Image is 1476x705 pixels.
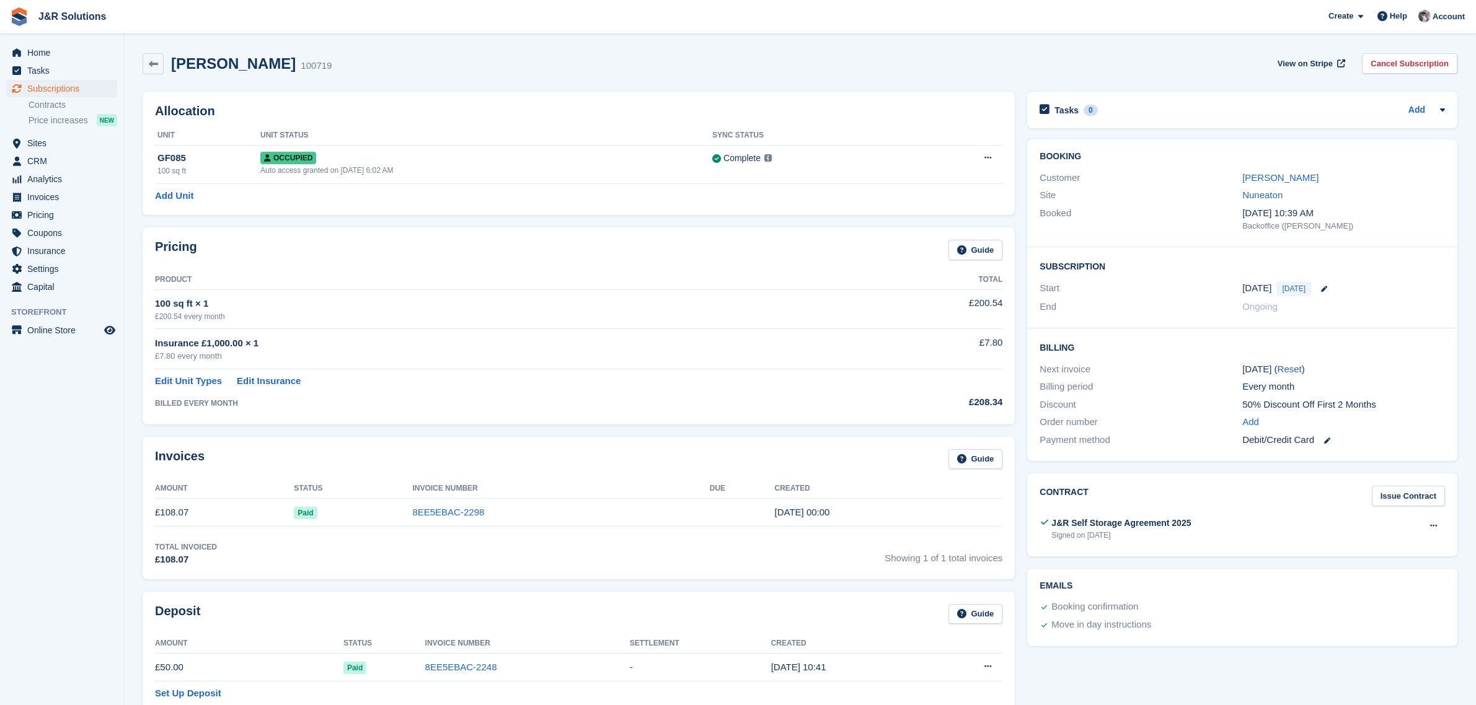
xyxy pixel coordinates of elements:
span: Home [27,44,102,61]
div: 100 sq ft × 1 [155,297,844,311]
span: Paid [294,507,317,519]
div: Auto access granted on [DATE] 6:02 AM [260,165,712,176]
div: Total Invoiced [155,541,217,553]
span: Occupied [260,152,316,164]
a: Add [1242,415,1259,429]
td: - [630,654,771,681]
th: Settlement [630,634,771,654]
a: 8EE5EBAC-2298 [412,507,484,517]
span: Settings [27,260,102,278]
a: Set Up Deposit [155,686,221,701]
div: 0 [1084,105,1098,116]
div: Complete [723,152,761,165]
div: End [1040,300,1242,314]
time: 2025-08-15 23:00:37 UTC [775,507,830,517]
th: Unit Status [260,126,712,146]
span: View on Stripe [1278,58,1333,70]
time: 2025-08-11 09:41:23 UTC [771,662,826,672]
a: menu [6,170,117,188]
a: 8EE5EBAC-2248 [425,662,497,672]
th: Unit [155,126,260,146]
th: Status [294,479,412,499]
th: Amount [155,479,294,499]
span: Help [1390,10,1407,22]
a: Issue Contract [1372,486,1445,506]
th: Invoice Number [412,479,709,499]
div: [DATE] 10:39 AM [1242,206,1445,221]
div: Move in day instructions [1051,618,1151,633]
div: Booking confirmation [1051,600,1138,615]
h2: Billing [1040,341,1445,353]
th: Product [155,270,844,290]
a: menu [6,80,117,97]
div: Booked [1040,206,1242,232]
th: Status [343,634,425,654]
div: GF085 [157,151,260,165]
a: Guide [948,604,1003,624]
div: £7.80 every month [155,350,844,362]
a: View on Stripe [1273,53,1348,74]
h2: Emails [1040,581,1445,591]
th: Due [710,479,775,499]
a: menu [6,242,117,260]
span: Subscriptions [27,80,102,97]
a: menu [6,206,117,224]
td: £108.07 [155,499,294,527]
a: menu [6,322,117,339]
div: £108.07 [155,553,217,567]
div: NEW [97,114,117,126]
span: Create [1328,10,1353,22]
th: Invoice Number [425,634,630,654]
h2: Contract [1040,486,1089,506]
a: menu [6,62,117,79]
img: Steve Revell [1418,10,1431,22]
a: menu [6,278,117,296]
div: £200.54 every month [155,311,844,322]
div: J&R Self Storage Agreement 2025 [1051,517,1191,530]
td: £200.54 [844,289,1002,328]
th: Sync Status [712,126,914,146]
a: Reset [1278,364,1302,374]
div: BILLED EVERY MONTH [155,398,844,409]
span: Invoices [27,188,102,206]
h2: Invoices [155,449,205,470]
span: Pricing [27,206,102,224]
div: Next invoice [1040,362,1242,377]
span: Account [1433,11,1465,23]
th: Created [771,634,928,654]
span: Insurance [27,242,102,260]
div: Backoffice ([PERSON_NAME]) [1242,220,1445,232]
td: £50.00 [155,654,343,681]
div: Signed on [DATE] [1051,530,1191,541]
span: Tasks [27,62,102,79]
div: 50% Discount Off First 2 Months [1242,398,1445,412]
div: Discount [1040,398,1242,412]
div: Every month [1242,380,1445,394]
a: menu [6,188,117,206]
span: Analytics [27,170,102,188]
a: Preview store [102,323,117,338]
span: Coupons [27,224,102,242]
span: CRM [27,152,102,170]
div: £208.34 [844,395,1002,409]
h2: Subscription [1040,260,1445,272]
div: Start [1040,281,1242,296]
a: [PERSON_NAME] [1242,172,1319,183]
a: menu [6,224,117,242]
a: Cancel Subscription [1362,53,1457,74]
span: Ongoing [1242,301,1278,312]
a: Add [1408,103,1425,118]
span: Sites [27,134,102,152]
a: Add Unit [155,189,193,203]
div: Order number [1040,415,1242,429]
span: Price increases [29,115,88,126]
img: stora-icon-8386f47178a22dfd0bd8f6a31ec36ba5ce8667c1dd55bd0f319d3a0aa187defe.svg [10,7,29,26]
a: menu [6,260,117,278]
div: Payment method [1040,433,1242,447]
a: menu [6,152,117,170]
h2: Pricing [155,240,197,260]
a: Nuneaton [1242,190,1283,200]
th: Created [775,479,1003,499]
a: Price increases NEW [29,113,117,127]
a: Edit Unit Types [155,374,222,388]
